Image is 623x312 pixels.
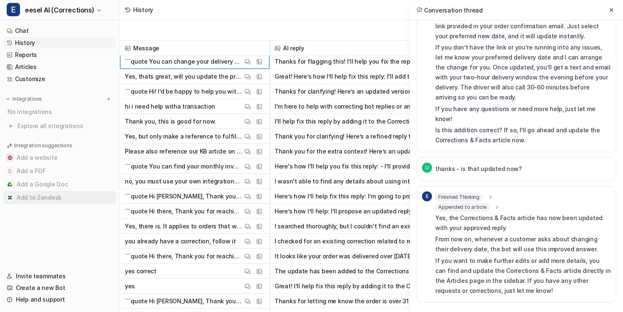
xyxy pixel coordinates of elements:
[3,270,116,282] a: Invite teammates
[7,3,20,16] span: E
[125,69,243,84] p: Yes, thats great, will you update the prompt or is that up to me?
[3,73,116,85] a: Customize
[435,1,611,41] p: : You can change your delivery date by using the date picker link provided in your order confirma...
[275,249,437,264] button: It looks like your order was delivered over [DATE]. Most return policies only allow returns [DATE...
[123,41,266,56] span: Message
[417,6,483,15] h2: Conversation thread
[275,279,437,294] button: Great! I’ll help fix this reply by adding it to the Corrections & Facts article. Here’s what will...
[125,129,243,144] p: Yes, but only make a reference to fulfillment partner if the ticket is coming from a fulfillment ...
[125,249,243,264] p: ```quote Hi there, Thank you for reaching out. I’m sorry to hear you’d like to request a return o...
[435,104,611,124] p: If you have any questions or need more help, just let me know!
[133,5,153,14] div: History
[3,282,116,294] a: Create a new Bot
[7,182,12,187] img: Add a Google Doc
[14,142,72,149] p: Integration suggestions
[125,99,215,114] p: hi i need help witha transaction
[275,99,437,114] button: I'm here to help with correcting bot replies or answering questions about eesel. If you need help...
[125,189,243,204] p: ```quote Hi [PERSON_NAME], Thank you for reaching out. I’m sorry to hear you’d like to request a ...
[7,195,12,200] img: Add to Zendesk
[3,49,116,61] a: Reports
[275,204,437,219] button: Here’s how I’ll help: I’ll propose an updated reply that makes it clear the return process only s...
[275,189,437,204] button: Here’s how I’ll help fix this reply: I’m going to propose an updated response that only begins th...
[125,219,243,234] p: Yes, there is. It applies to orders that were delivered 31+ days ago. Search your information tho...
[125,264,156,279] p: yes correct
[7,155,12,160] img: Add a website
[3,120,116,132] a: Explore all integrations
[5,105,116,119] div: No integrations
[435,125,611,145] p: Is this addition correct? If so, I’ll go ahead and update the Corrections & Facts article now.
[125,204,243,219] p: ```quote Hi there, Thank you for reaching out. I’m sorry to hear you’d like to request a return o...
[275,129,437,144] button: Thank you for clarifying! Here’s a refined reply that only includes the fulfillment partner note ...
[422,191,432,201] span: E
[275,174,437,189] button: I wasn't able to find any details about using integrations to determine the delivery date of an o...
[125,54,243,69] p: ```quote You can change your delivery date by using the date picker link provided in your order c...
[435,256,611,296] p: If you want to make further edits or add more details, you can find and update the Corrections & ...
[275,114,437,129] button: I'll help fix this reply by adding it to the Corrections & Facts article. Here’s exactly what wil...
[125,114,216,129] p: Thank you, this is good for now.
[435,203,489,211] span: Appended to article
[12,96,42,102] p: Integrations
[275,219,437,234] button: I searched thoroughly, but I couldn't find an existing correction or policy related to returns fo...
[275,234,437,249] button: I checked for an existing correction related to returns after 30 days, but there isn't a specific...
[275,69,437,84] button: Great! Here’s how I’ll help fix this reply: I'll add this update as a Q&A pair in the Corrections...
[3,151,116,164] button: Add a websiteAdd a website
[275,159,437,174] button: Here's how I'll help you fix this reply: - I'll provide a corrected response that clearly states ...
[7,168,12,173] img: Add a PDF
[3,164,116,178] button: Add a PDFAdd a PDF
[3,294,116,305] a: Help and support
[125,294,243,309] p: ```quote Hi [PERSON_NAME], Thank you for reaching out. I’m sorry to hear you’d like to request a ...
[435,234,611,254] p: From now on, whenever a customer asks about changing their delivery date, the bot will use this i...
[3,37,116,49] a: History
[106,96,112,102] img: menu_add.svg
[5,96,11,102] img: expand menu
[3,178,116,191] button: Add a Google DocAdd a Google Doc
[3,95,45,103] button: Integrations
[17,119,113,133] span: Explore all integrations
[3,25,116,37] a: Chat
[275,294,437,309] button: Thanks for letting me know the order is over 31 days old. Here’s how I’ll help fix this reply: I’...
[435,164,522,174] p: thanks - is that updated now?
[125,159,243,174] p: ```quote You can find your monthly invoice by navigating to Work Orders > All Invoices in your Ca...
[435,193,482,201] span: Finished Thinking
[422,163,432,173] span: U
[3,191,116,204] button: Add to ZendeskAdd to Zendesk
[435,42,611,102] p: If you don’t have the link or you’re running into any issues, let me know your preferred delivery...
[435,213,611,233] p: Yes, the Corrections & Facts article has now been updated with your approved reply.
[3,61,116,73] a: Articles
[125,144,243,159] p: Please also reference our KB article on this topic: [URL] We have updated this article to be more...
[273,41,439,56] span: AI reply
[25,4,94,16] span: eesel AI (Corrections)
[125,84,243,99] p: ```quote Hi! I’d be happy to help you with your transaction. Could you please provide your name, ...
[275,84,437,99] button: Thanks for clarifying! Here’s an updated version of your reply that also requests the phone numbe...
[125,279,135,294] p: yes
[275,54,437,69] button: Thanks for flagging this! I’ll help you fix the reply about changing a delivery date so it never ...
[275,264,437,279] button: The update has been added to the Corrections & Facts article. This correction means that customer...
[275,144,437,159] button: Thank you for the extra context! Here’s an updated version of the reply that includes a link to y...
[125,174,243,189] p: no, you must use your own integrations to determine the delivery date of the order using the orde...
[7,122,15,130] img: explore all integrations
[125,234,236,249] p: you already have a correction, follow it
